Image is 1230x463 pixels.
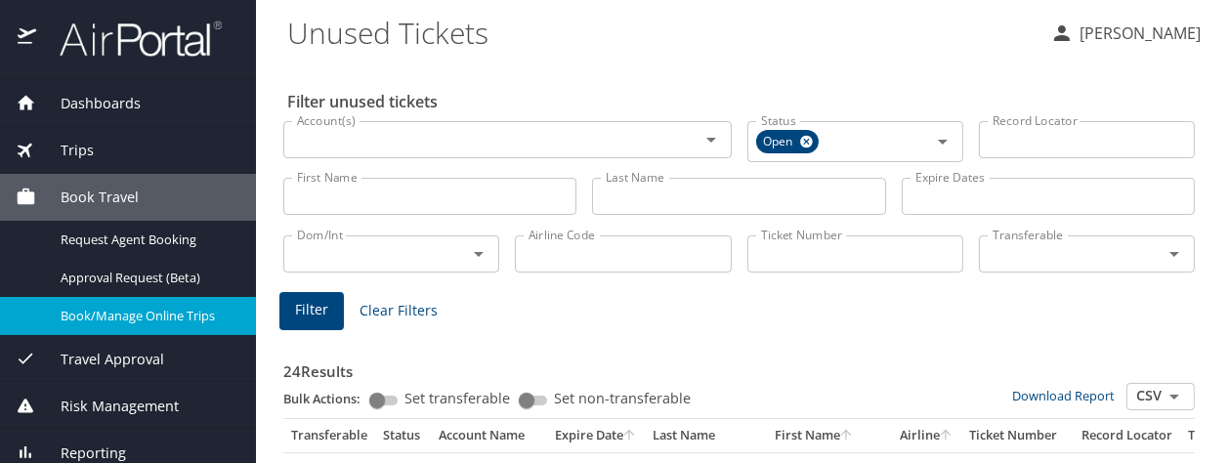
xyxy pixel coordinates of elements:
[36,187,139,208] span: Book Travel
[1074,21,1201,45] p: [PERSON_NAME]
[756,132,805,152] span: Open
[767,419,892,452] th: First Name
[756,130,819,153] div: Open
[554,392,691,405] span: Set non-transferable
[283,349,1195,383] h3: 24 Results
[404,392,510,405] span: Set transferable
[283,390,376,407] p: Bulk Actions:
[840,430,854,442] button: sort
[431,419,547,452] th: Account Name
[295,298,328,322] span: Filter
[36,93,141,114] span: Dashboards
[1042,16,1209,51] button: [PERSON_NAME]
[645,419,767,452] th: Last Name
[287,86,1199,117] h2: Filter unused tickets
[36,140,94,161] span: Trips
[375,419,431,452] th: Status
[961,419,1074,452] th: Ticket Number
[698,126,725,153] button: Open
[18,20,38,58] img: icon-airportal.png
[465,240,492,268] button: Open
[61,231,233,249] span: Request Agent Booking
[1161,383,1188,410] button: Open
[36,349,164,370] span: Travel Approval
[1074,419,1180,452] th: Record Locator
[287,2,1035,63] h1: Unused Tickets
[360,299,438,323] span: Clear Filters
[352,293,445,329] button: Clear Filters
[38,20,222,58] img: airportal-logo.png
[61,307,233,325] span: Book/Manage Online Trips
[929,128,956,155] button: Open
[36,396,179,417] span: Risk Management
[291,427,367,444] div: Transferable
[1012,387,1115,404] a: Download Report
[1161,240,1188,268] button: Open
[623,430,637,442] button: sort
[61,269,233,287] span: Approval Request (Beta)
[892,419,961,452] th: Airline
[940,430,954,442] button: sort
[279,292,344,330] button: Filter
[547,419,645,452] th: Expire Date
